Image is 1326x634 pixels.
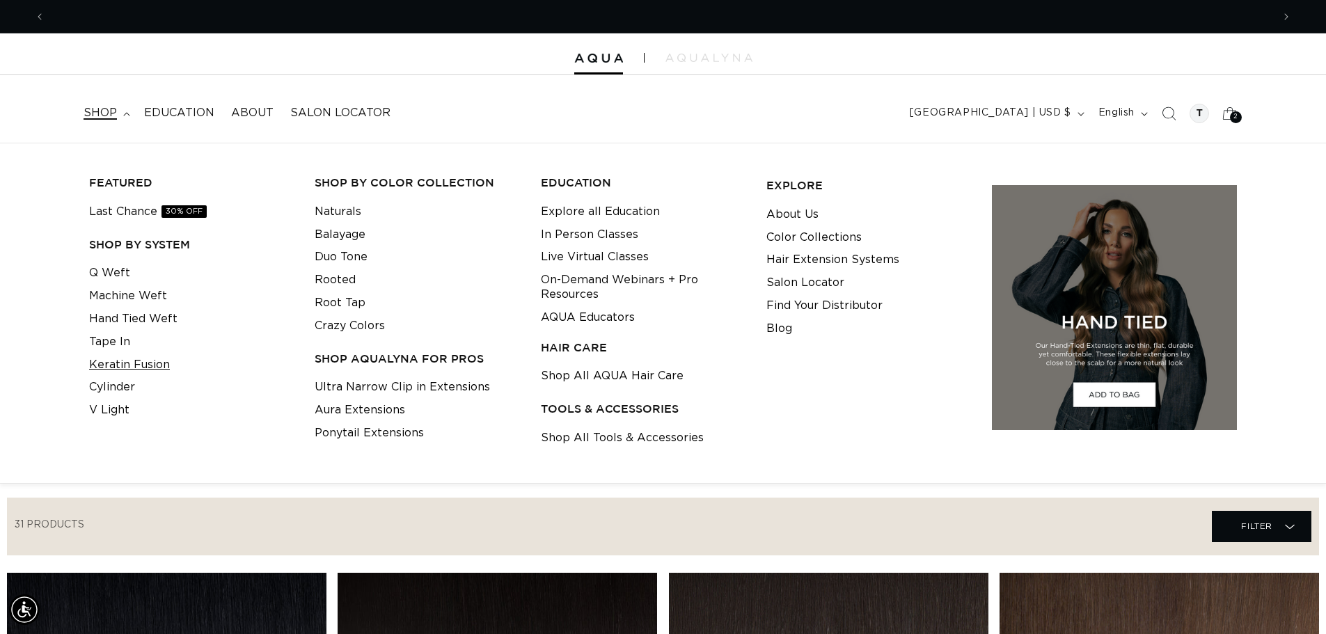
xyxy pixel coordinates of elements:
a: Shop All Tools & Accessories [541,427,704,450]
a: About [223,97,282,129]
a: Rooted [315,269,356,292]
a: Hair Extension Systems [766,248,899,271]
span: Salon Locator [290,106,390,120]
a: Shop All AQUA Hair Care [541,365,684,388]
span: [GEOGRAPHIC_DATA] | USD $ [910,106,1071,120]
a: Explore all Education [541,200,660,223]
a: Salon Locator [766,271,844,294]
span: shop [84,106,117,120]
a: In Person Classes [541,223,638,246]
span: 31 products [15,520,84,530]
a: Ponytail Extensions [315,422,424,445]
a: Balayage [315,223,365,246]
a: Blog [766,317,792,340]
a: Color Collections [766,226,862,249]
summary: Search [1153,98,1184,129]
button: English [1090,100,1153,127]
a: Hand Tied Weft [89,308,177,331]
a: Education [136,97,223,129]
h3: FEATURED [89,175,293,190]
a: Find Your Distributor [766,294,883,317]
a: V Light [89,399,129,422]
a: Live Virtual Classes [541,246,649,269]
a: On-Demand Webinars + Pro Resources [541,269,745,306]
a: Naturals [315,200,361,223]
img: aqualyna.com [665,54,752,62]
a: AQUA Educators [541,306,635,329]
button: Previous announcement [24,3,55,30]
a: Machine Weft [89,285,167,308]
h3: HAIR CARE [541,340,745,355]
span: 2 [1233,111,1238,123]
span: English [1098,106,1135,120]
a: Root Tap [315,292,365,315]
span: Education [144,106,214,120]
h3: SHOP BY SYSTEM [89,237,293,252]
a: Cylinder [89,376,135,399]
a: Q Weft [89,262,130,285]
span: About [231,106,274,120]
iframe: Chat Widget [1256,567,1326,634]
h3: EXPLORE [766,178,970,193]
a: Aura Extensions [315,399,405,422]
a: Ultra Narrow Clip in Extensions [315,376,490,399]
a: Tape In [89,331,130,354]
h3: TOOLS & ACCESSORIES [541,402,745,416]
button: [GEOGRAPHIC_DATA] | USD $ [901,100,1090,127]
span: Filter [1241,513,1272,539]
button: Next announcement [1271,3,1302,30]
summary: Filter [1212,511,1311,542]
a: About Us [766,203,819,226]
a: Crazy Colors [315,315,385,338]
a: Last Chance30% OFF [89,200,207,223]
h3: Shop by Color Collection [315,175,519,190]
a: Duo Tone [315,246,368,269]
h3: EDUCATION [541,175,745,190]
a: Keratin Fusion [89,354,170,377]
summary: shop [75,97,136,129]
a: Salon Locator [282,97,399,129]
div: Accessibility Menu [9,594,40,625]
span: 30% OFF [161,205,207,218]
h3: Shop AquaLyna for Pros [315,351,519,366]
img: Aqua Hair Extensions [574,54,623,63]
